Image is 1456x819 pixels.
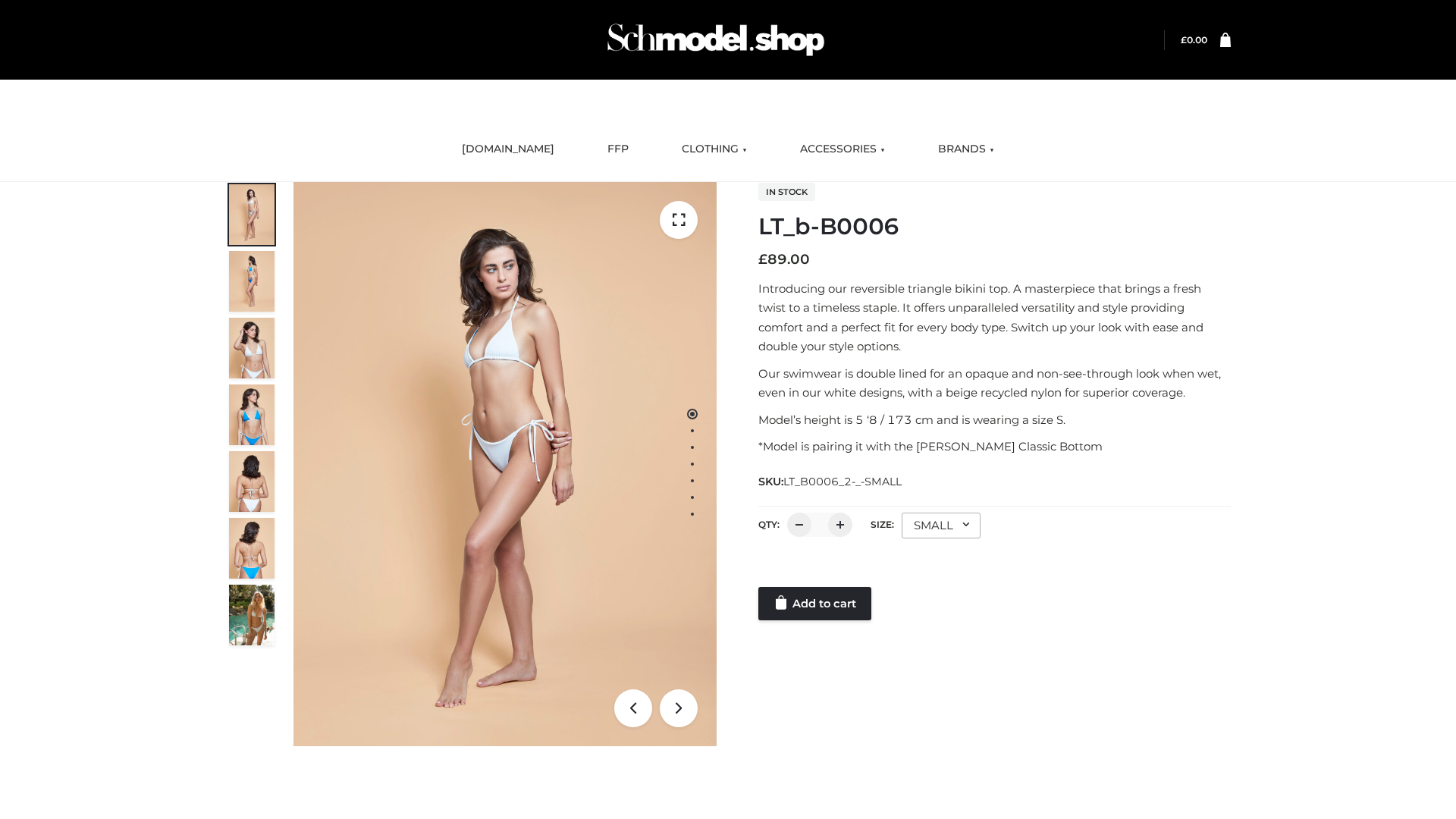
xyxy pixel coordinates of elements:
[293,182,717,746] img: ArielClassicBikiniTop_CloudNine_AzureSky_OW114ECO_1
[871,519,894,530] label: Size:
[758,251,810,268] bdi: 89.00
[229,384,275,445] img: ArielClassicBikiniTop_CloudNine_AzureSky_OW114ECO_4-scaled.jpg
[229,451,275,512] img: ArielClassicBikiniTop_CloudNine_AzureSky_OW114ECO_7-scaled.jpg
[783,475,902,488] span: LT_B0006_2-_-SMALL
[758,410,1231,430] p: Model’s height is 5 ‘8 / 173 cm and is wearing a size S.
[450,133,566,166] a: [DOMAIN_NAME]
[789,133,896,166] a: ACCESSORIES
[758,587,871,620] a: Add to cart
[927,133,1006,166] a: BRANDS
[596,133,640,166] a: FFP
[758,183,815,201] span: In stock
[1181,34,1207,45] bdi: 0.00
[229,585,275,645] img: Arieltop_CloudNine_AzureSky2.jpg
[602,10,830,70] img: Schmodel Admin 964
[758,213,1231,240] h1: LT_b-B0006
[758,472,903,491] span: SKU:
[758,279,1231,356] p: Introducing our reversible triangle bikini top. A masterpiece that brings a fresh twist to a time...
[229,251,275,312] img: ArielClassicBikiniTop_CloudNine_AzureSky_OW114ECO_2-scaled.jpg
[229,518,275,579] img: ArielClassicBikiniTop_CloudNine_AzureSky_OW114ECO_8-scaled.jpg
[758,364,1231,403] p: Our swimwear is double lined for an opaque and non-see-through look when wet, even in our white d...
[229,184,275,245] img: ArielClassicBikiniTop_CloudNine_AzureSky_OW114ECO_1-scaled.jpg
[758,251,767,268] span: £
[758,519,780,530] label: QTY:
[1181,34,1207,45] a: £0.00
[758,437,1231,457] p: *Model is pairing it with the [PERSON_NAME] Classic Bottom
[902,513,981,538] div: SMALL
[229,318,275,378] img: ArielClassicBikiniTop_CloudNine_AzureSky_OW114ECO_3-scaled.jpg
[670,133,758,166] a: CLOTHING
[1181,34,1187,45] span: £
